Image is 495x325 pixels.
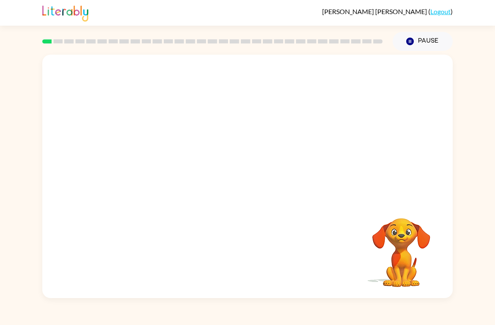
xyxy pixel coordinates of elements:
button: Pause [393,32,453,51]
span: [PERSON_NAME] [PERSON_NAME] [322,7,428,15]
div: ( ) [322,7,453,15]
a: Logout [430,7,451,15]
img: Literably [42,3,88,22]
video: Your browser must support playing .mp4 files to use Literably. Please try using another browser. [360,205,443,288]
